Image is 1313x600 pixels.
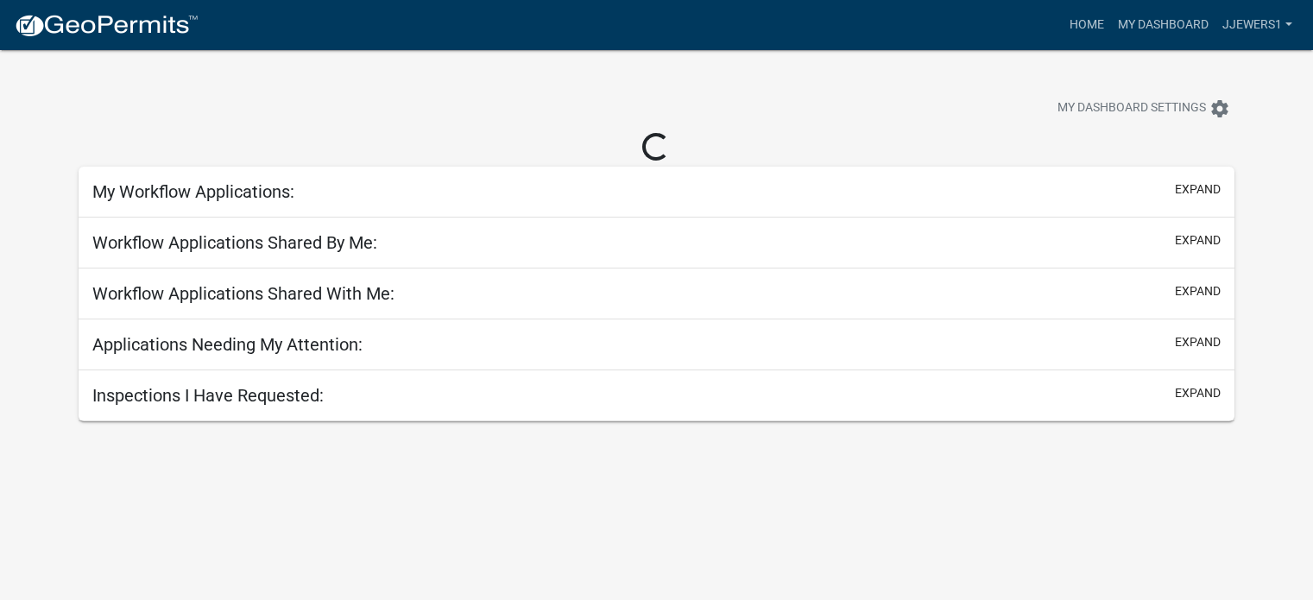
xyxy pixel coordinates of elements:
[92,385,324,406] h5: Inspections I Have Requested:
[1175,231,1221,249] button: expand
[1175,180,1221,199] button: expand
[1063,9,1111,41] a: Home
[1175,282,1221,300] button: expand
[1215,9,1299,41] a: jjewers1
[92,283,395,304] h5: Workflow Applications Shared With Me:
[1111,9,1215,41] a: My Dashboard
[1044,92,1244,125] button: My Dashboard Settingssettings
[92,181,294,202] h5: My Workflow Applications:
[92,334,363,355] h5: Applications Needing My Attention:
[1175,333,1221,351] button: expand
[1175,384,1221,402] button: expand
[1057,98,1206,119] span: My Dashboard Settings
[92,232,377,253] h5: Workflow Applications Shared By Me:
[1209,98,1230,119] i: settings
